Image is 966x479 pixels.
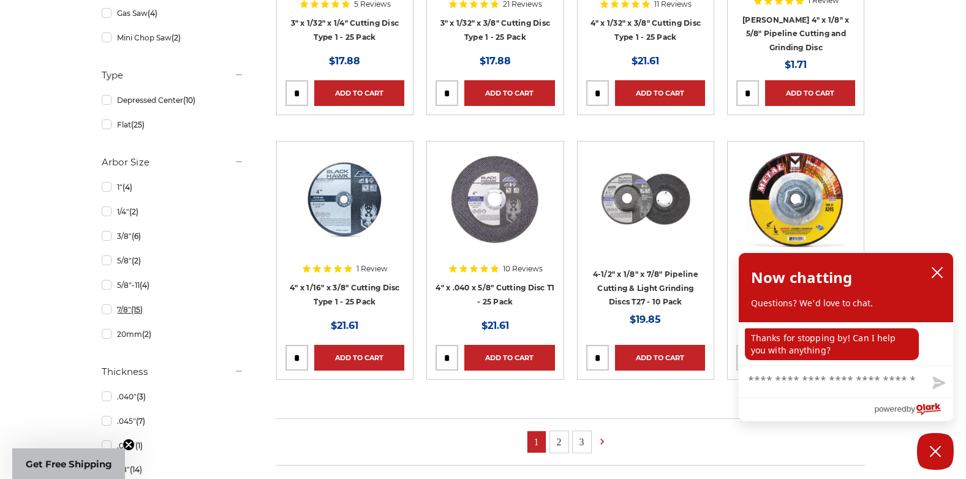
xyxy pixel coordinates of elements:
a: Add to Cart [464,345,554,371]
span: 1 Review [357,265,388,273]
a: Flat [102,114,244,135]
a: 3" x 1/32" x 1/4" Cutting Disc Type 1 - 25 Pack [291,18,399,42]
span: (3) [137,392,146,401]
button: Close Chatbox [917,433,954,470]
a: View of Black Hawk's 4 1/2 inch T27 pipeline disc, showing both front and back of the grinding wh... [586,150,705,269]
span: $17.88 [329,55,360,67]
p: Thanks for stopping by! Can I help you with anything? [745,328,919,360]
a: 4 inch cut off wheel for angle grinder [436,150,554,269]
a: 3 [573,431,591,453]
a: 4" x .040 x 5/8" Cutting Disc T1 - 25 Pack [436,283,554,306]
a: Add to Cart [314,80,404,106]
a: 3" x 1/32" x 3/8" Cutting Disc Type 1 - 25 Pack [440,18,551,42]
a: 4" x 1/32" x 3/8" Cutting Disc Type 1 - 25 Pack [591,18,701,42]
span: (2) [172,33,181,42]
img: 4 inch cut off wheel for angle grinder [446,150,544,248]
a: 4" x 1/16" x 3/8" Cutting Disc [285,150,404,269]
a: [PERSON_NAME] 4" x 1/8" x 5/8" Pipeline Cutting and Grinding Disc [742,15,849,52]
a: 5/8" [102,250,244,271]
h2: Now chatting [751,265,852,290]
a: Depressed Center [102,89,244,111]
button: Close teaser [123,439,135,451]
span: (2) [132,256,141,265]
a: 1/4" [102,201,244,222]
span: by [907,401,915,417]
a: Mercer 4-1/2" x 1/8" x 5/8"-11 Hubbed Cutting and Light Grinding Wheel [736,150,855,269]
a: 2 [550,431,568,453]
span: Get Free Shipping [26,458,112,470]
span: 10 Reviews [503,265,543,273]
a: 1" [102,176,244,198]
a: Add to Cart [615,345,705,371]
span: $17.88 [480,55,511,67]
span: (4) [148,9,157,18]
a: Add to Cart [765,80,855,106]
h5: Arbor Size [102,155,244,170]
span: (2) [129,207,138,216]
a: Add to Cart [615,80,705,106]
span: (15) [131,305,143,314]
h5: Thickness [102,364,244,379]
span: 21 Reviews [503,1,542,8]
div: olark chatbox [738,252,954,421]
span: $21.61 [331,320,358,331]
a: 4" x 1/16" x 3/8" Cutting Disc Type 1 - 25 Pack [290,283,400,306]
a: Powered by Olark [874,398,953,421]
span: 5 Reviews [354,1,391,8]
span: $21.61 [481,320,509,331]
a: .045" [102,410,244,432]
a: 3/8" [102,225,244,247]
img: 4" x 1/16" x 3/8" Cutting Disc [296,150,394,248]
span: (4) [123,183,132,192]
span: (6) [132,232,141,241]
span: (4) [140,281,149,290]
a: 20mm [102,323,244,345]
span: (1) [135,441,143,450]
a: Add to Cart [314,345,404,371]
span: powered [874,401,906,417]
a: .075" [102,435,244,456]
a: 1 [527,431,546,453]
span: (2) [142,330,151,339]
a: Gas Saw [102,2,244,24]
span: (10) [183,96,195,105]
a: 7/8" [102,299,244,320]
img: Mercer 4-1/2" x 1/8" x 5/8"-11 Hubbed Cutting and Light Grinding Wheel [747,150,845,248]
button: close chatbox [927,263,947,282]
span: $21.61 [632,55,659,67]
span: $19.85 [630,314,661,325]
a: .040" [102,386,244,407]
a: 5/8"-11 [102,274,244,296]
span: (14) [130,465,142,474]
a: Mini Chop Saw [102,27,244,48]
a: Add to Cart [464,80,554,106]
span: $1.71 [785,59,807,70]
div: Get Free ShippingClose teaser [12,448,125,479]
div: chat [739,322,953,365]
span: (7) [136,417,145,426]
a: 4-1/2" x 1/8" x 7/8" Pipeline Cutting & Light Grinding Discs T27 - 10 Pack [593,270,698,306]
button: Send message [923,369,953,398]
span: (25) [131,120,145,129]
img: View of Black Hawk's 4 1/2 inch T27 pipeline disc, showing both front and back of the grinding wh... [597,150,695,248]
p: Questions? We'd love to chat. [751,297,941,309]
h5: Type [102,68,244,83]
span: 11 Reviews [654,1,692,8]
